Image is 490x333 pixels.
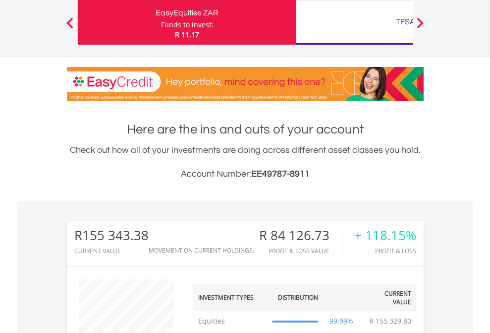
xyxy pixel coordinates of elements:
h3: Account Number: [67,167,424,181]
div: R155 343.38 [74,228,149,243]
td: 99.99% [323,311,360,331]
div: R 84 126.73 [259,228,342,243]
th: Investment Types [193,284,268,311]
th: Current Value [360,284,416,311]
div: Profit & Loss [354,248,416,254]
button: Previous [60,22,80,32]
td: R 155 329.80 [364,311,416,331]
div: Check out how all of your investments are doing across different asset classes you hold. [67,143,424,181]
div: Distribution [278,293,318,302]
h1: Here are the ins and outs of your account [67,121,424,138]
td: Equities [193,311,268,331]
div: CURRENT VALUE [74,248,149,254]
span: R 11.17 [175,30,199,39]
div: Funds to invest: [161,20,214,30]
div: EasyEquities ZAR [84,6,290,20]
div: + 118.15% [354,228,416,243]
div: Profit & Loss Value [259,248,342,254]
div: Movement on Current Holdings: [149,247,254,254]
img: EasyCredit Promotion Banner [67,67,424,101]
span: EE49787-8911 [251,169,310,179]
button: Next [410,22,430,32]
